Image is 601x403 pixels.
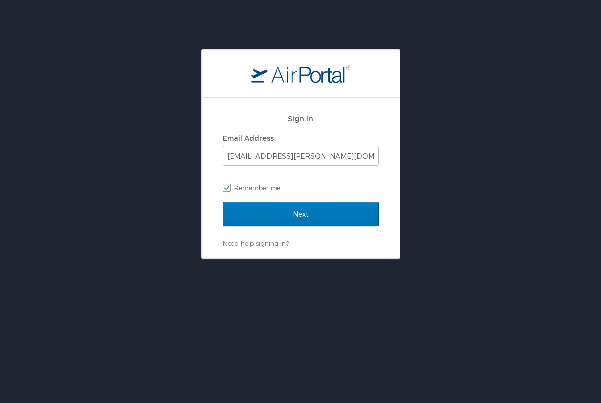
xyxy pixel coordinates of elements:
[251,65,350,83] img: logo
[223,202,379,226] input: Next
[223,239,289,247] a: Need help signing in?
[223,180,379,195] label: Remember me
[223,113,379,124] h2: Sign In
[223,134,274,142] label: Email Address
